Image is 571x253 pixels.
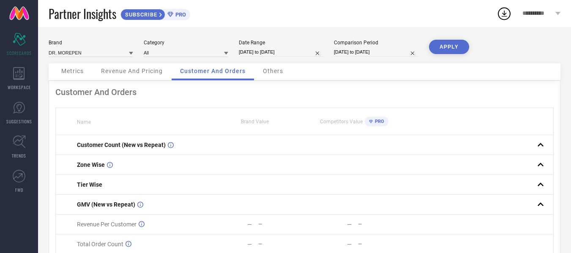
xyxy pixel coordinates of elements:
[258,221,304,227] div: —
[61,68,84,74] span: Metrics
[334,48,418,57] input: Select comparison period
[77,119,91,125] span: Name
[180,68,246,74] span: Customer And Orders
[77,221,137,228] span: Revenue Per Customer
[8,84,31,90] span: WORKSPACE
[15,187,23,193] span: FWD
[347,221,352,228] div: —
[263,68,283,74] span: Others
[55,87,554,97] div: Customer And Orders
[241,119,269,125] span: Brand Value
[49,40,133,46] div: Brand
[247,241,252,248] div: —
[497,6,512,21] div: Open download list
[77,141,166,148] span: Customer Count (New vs Repeat)
[121,11,159,18] span: SUBSCRIBE
[120,7,190,20] a: SUBSCRIBEPRO
[334,40,418,46] div: Comparison Period
[77,161,105,168] span: Zone Wise
[258,241,304,247] div: —
[77,181,102,188] span: Tier Wise
[347,241,352,248] div: —
[6,118,32,125] span: SUGGESTIONS
[49,5,116,22] span: Partner Insights
[239,48,323,57] input: Select date range
[373,119,384,124] span: PRO
[358,241,404,247] div: —
[12,152,26,159] span: TRENDS
[239,40,323,46] div: Date Range
[320,119,363,125] span: Competitors Value
[77,241,123,248] span: Total Order Count
[144,40,228,46] div: Category
[77,201,135,208] span: GMV (New vs Repeat)
[173,11,186,18] span: PRO
[358,221,404,227] div: —
[429,40,469,54] button: APPLY
[7,50,32,56] span: SCORECARDS
[101,68,163,74] span: Revenue And Pricing
[247,221,252,228] div: —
